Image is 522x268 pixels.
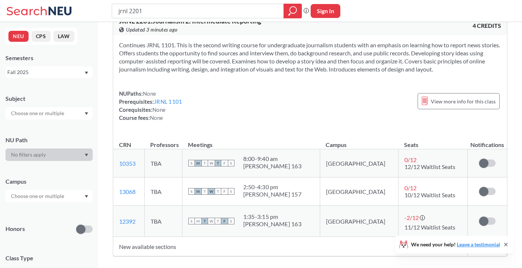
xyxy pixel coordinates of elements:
span: T [215,188,221,195]
span: S [228,218,234,224]
div: Campus [5,177,93,186]
span: T [215,160,221,166]
span: T [201,188,208,195]
svg: Dropdown arrow [85,154,88,157]
svg: Dropdown arrow [85,71,88,74]
span: 11/12 Waitlist Seats [404,224,455,231]
div: Dropdown arrow [5,190,93,202]
span: None [143,90,156,97]
div: Dropdown arrow [5,107,93,120]
span: 0 / 12 [404,184,417,191]
a: 13068 [119,188,136,195]
a: 10353 [119,160,136,167]
span: Class Type [5,254,93,262]
td: TBA [144,206,182,237]
span: None [150,114,163,121]
span: T [215,218,221,224]
div: [PERSON_NAME] 157 [243,191,301,198]
span: S [228,160,234,166]
div: [PERSON_NAME] 163 [243,220,301,228]
div: Dropdown arrow [5,148,93,161]
span: M [195,160,201,166]
div: Semesters [5,54,93,62]
span: Updated 3 minutes ago [126,26,178,34]
th: Seats [398,133,467,149]
input: Choose one or multiple [7,192,69,201]
span: M [195,218,201,224]
div: Fall 2025 [7,68,84,76]
span: M [195,188,201,195]
th: Professors [144,133,182,149]
button: LAW [53,31,74,42]
svg: magnifying glass [288,6,297,16]
button: NEU [8,31,29,42]
div: [PERSON_NAME] 163 [243,162,301,170]
div: CRN [119,141,131,149]
span: W [208,160,215,166]
th: Notifications [467,133,507,149]
span: S [188,218,195,224]
span: W [208,218,215,224]
td: New available sections [113,237,467,256]
a: JRNL 1101 [154,98,182,105]
button: CPS [32,31,51,42]
div: NUPaths: Prerequisites: Corequisites: Course fees: [119,89,182,122]
span: None [152,106,166,113]
span: S [188,188,195,195]
input: Choose one or multiple [7,109,69,118]
div: 1:35 - 3:15 pm [243,213,301,220]
a: 12392 [119,218,136,225]
span: 0 / 12 [404,156,417,163]
a: Leave a testimonial [457,241,500,247]
div: Fall 2025Dropdown arrow [5,66,93,78]
span: T [201,160,208,166]
th: Campus [320,133,398,149]
span: F [221,218,228,224]
p: Honors [5,225,25,233]
input: Class, professor, course number, "phrase" [118,5,278,17]
td: TBA [144,177,182,206]
div: NU Path [5,136,93,144]
section: Continues JRNL 1101. This is the second writing course for undergraduate journalism students with... [119,41,501,73]
div: 8:00 - 9:40 am [243,155,301,162]
td: [GEOGRAPHIC_DATA] [320,206,398,237]
span: 10/12 Waitlist Seats [404,191,455,198]
th: Meetings [182,133,320,149]
span: W [208,188,215,195]
svg: Dropdown arrow [85,112,88,115]
span: T [201,218,208,224]
td: TBA [144,149,182,177]
span: S [228,188,234,195]
div: 2:50 - 4:30 pm [243,183,301,191]
span: We need your help! [411,242,500,247]
span: 12/12 Waitlist Seats [404,163,455,170]
td: [GEOGRAPHIC_DATA] [320,177,398,206]
td: [GEOGRAPHIC_DATA] [320,149,398,177]
button: Sign In [311,4,340,18]
span: View more info for this class [431,97,496,106]
span: F [221,160,228,166]
span: S [188,160,195,166]
span: 4 CREDITS [473,22,501,30]
div: Subject [5,95,93,103]
span: F [221,188,228,195]
div: magnifying glass [284,4,302,18]
svg: Dropdown arrow [85,195,88,198]
span: -2 / 12 [404,214,419,221]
